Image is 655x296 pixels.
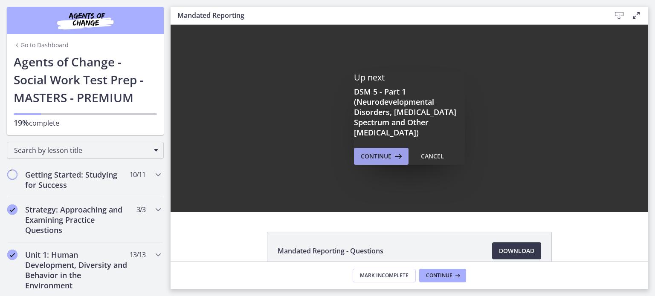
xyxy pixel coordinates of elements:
h3: Mandated Reporting [177,10,597,20]
button: Continue [354,148,409,165]
h2: Strategy: Approaching and Examining Practice Questions [25,204,129,235]
span: Download [499,246,534,256]
img: Agents of Change [34,10,136,31]
h2: Unit 1: Human Development, Diversity and Behavior in the Environment [25,250,129,290]
span: 10 / 11 [130,170,145,180]
div: Search by lesson title [7,142,164,159]
button: Cancel [414,148,451,165]
span: Mandated Reporting - Questions [278,246,383,256]
h1: Agents of Change - Social Work Test Prep - MASTERS - PREMIUM [14,53,157,106]
a: Download [492,242,541,259]
a: Go to Dashboard [14,41,69,49]
button: Mark Incomplete [353,269,416,282]
span: 3 / 3 [136,204,145,215]
span: 13 / 13 [130,250,145,260]
span: 19% [14,118,29,128]
button: Continue [419,269,466,282]
span: Search by lesson title [14,146,150,155]
h2: Getting Started: Studying for Success [25,170,129,190]
span: Continue [361,151,391,161]
h3: DSM 5 - Part 1 (Neurodevelopmental Disorders, [MEDICAL_DATA] Spectrum and Other [MEDICAL_DATA]) [354,86,465,138]
span: Mark Incomplete [360,272,409,279]
span: Continue [426,272,452,279]
p: Up next [354,72,465,83]
div: Cancel [421,151,444,161]
i: Completed [7,204,17,215]
i: Completed [7,250,17,260]
p: complete [14,118,157,128]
